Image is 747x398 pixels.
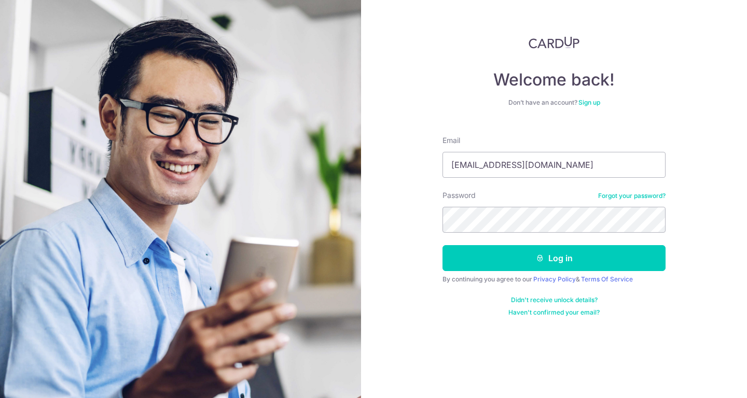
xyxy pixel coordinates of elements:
[442,152,666,178] input: Enter your Email
[442,69,666,90] h4: Welcome back!
[533,275,576,283] a: Privacy Policy
[598,192,666,200] a: Forgot your password?
[442,275,666,283] div: By continuing you agree to our &
[442,245,666,271] button: Log in
[511,296,598,304] a: Didn't receive unlock details?
[508,308,600,317] a: Haven't confirmed your email?
[529,36,579,49] img: CardUp Logo
[442,135,460,146] label: Email
[442,98,666,107] div: Don’t have an account?
[442,190,476,201] label: Password
[578,98,600,106] a: Sign up
[581,275,633,283] a: Terms Of Service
